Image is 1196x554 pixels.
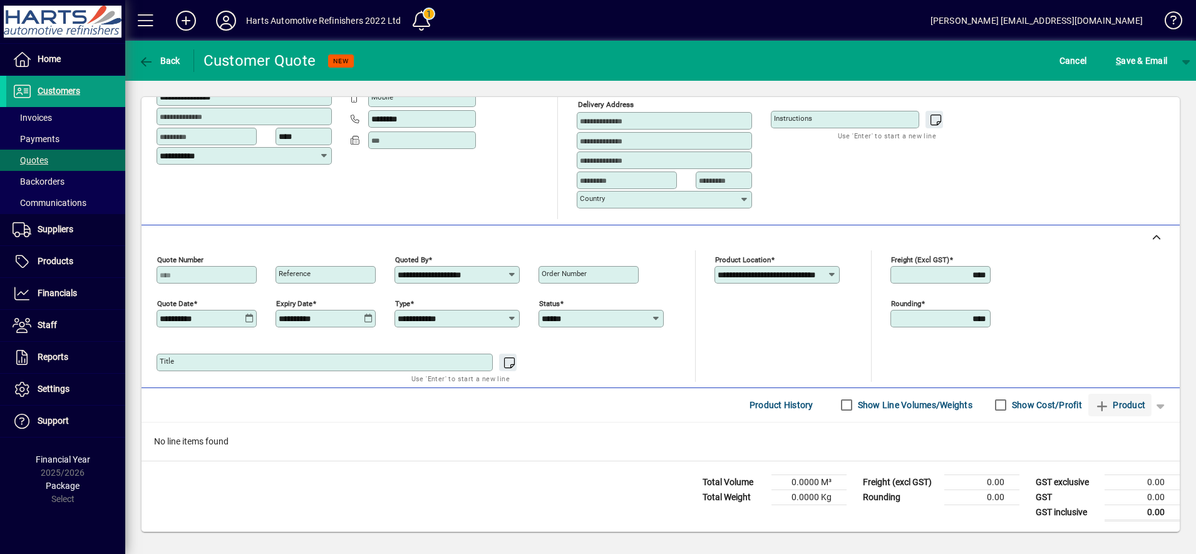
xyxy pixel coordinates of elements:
[1110,49,1173,72] button: Save & Email
[395,255,428,264] mat-label: Quoted by
[157,299,193,307] mat-label: Quote date
[38,54,61,64] span: Home
[38,416,69,426] span: Support
[160,357,174,366] mat-label: Title
[1095,395,1145,415] span: Product
[6,171,125,192] a: Backorders
[771,490,847,505] td: 0.0000 Kg
[696,474,771,490] td: Total Volume
[246,11,401,31] div: Harts Automotive Refinishers 2022 Ltd
[1029,474,1105,490] td: GST exclusive
[855,399,972,411] label: Show Line Volumes/Weights
[6,246,125,277] a: Products
[125,49,194,72] app-page-header-button: Back
[36,454,90,464] span: Financial Year
[6,374,125,405] a: Settings
[38,288,77,298] span: Financials
[333,57,349,65] span: NEW
[6,192,125,213] a: Communications
[891,255,949,264] mat-label: Freight (excl GST)
[1009,399,1082,411] label: Show Cost/Profit
[1116,51,1167,71] span: ave & Email
[715,255,771,264] mat-label: Product location
[38,352,68,362] span: Reports
[204,51,316,71] div: Customer Quote
[1105,490,1180,505] td: 0.00
[1088,394,1152,416] button: Product
[838,128,936,143] mat-hint: Use 'Enter' to start a new line
[1105,505,1180,520] td: 0.00
[6,406,125,437] a: Support
[6,278,125,309] a: Financials
[166,9,206,32] button: Add
[1056,49,1090,72] button: Cancel
[395,299,410,307] mat-label: Type
[38,256,73,266] span: Products
[46,481,80,491] span: Package
[542,269,587,278] mat-label: Order number
[135,49,183,72] button: Back
[774,114,812,123] mat-label: Instructions
[371,93,393,101] mat-label: Mobile
[857,474,944,490] td: Freight (excl GST)
[1116,56,1121,66] span: S
[142,423,1180,461] div: No line items found
[891,299,921,307] mat-label: Rounding
[6,44,125,75] a: Home
[1029,490,1105,505] td: GST
[6,150,125,171] a: Quotes
[279,269,311,278] mat-label: Reference
[745,394,818,416] button: Product History
[6,107,125,128] a: Invoices
[38,86,80,96] span: Customers
[38,384,70,394] span: Settings
[206,9,246,32] button: Profile
[750,395,813,415] span: Product History
[13,198,86,208] span: Communications
[411,371,510,386] mat-hint: Use 'Enter' to start a new line
[1155,3,1180,43] a: Knowledge Base
[13,134,59,144] span: Payments
[6,342,125,373] a: Reports
[13,113,52,123] span: Invoices
[539,299,560,307] mat-label: Status
[944,474,1019,490] td: 0.00
[13,177,64,187] span: Backorders
[276,299,312,307] mat-label: Expiry date
[1105,474,1180,490] td: 0.00
[857,490,944,505] td: Rounding
[38,320,57,330] span: Staff
[6,214,125,245] a: Suppliers
[6,310,125,341] a: Staff
[931,11,1143,31] div: [PERSON_NAME] [EMAIL_ADDRESS][DOMAIN_NAME]
[13,155,48,165] span: Quotes
[580,194,605,203] mat-label: Country
[38,224,73,234] span: Suppliers
[1029,505,1105,520] td: GST inclusive
[696,490,771,505] td: Total Weight
[771,474,847,490] td: 0.0000 M³
[944,490,1019,505] td: 0.00
[157,255,204,264] mat-label: Quote number
[1059,51,1087,71] span: Cancel
[6,128,125,150] a: Payments
[138,56,180,66] span: Back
